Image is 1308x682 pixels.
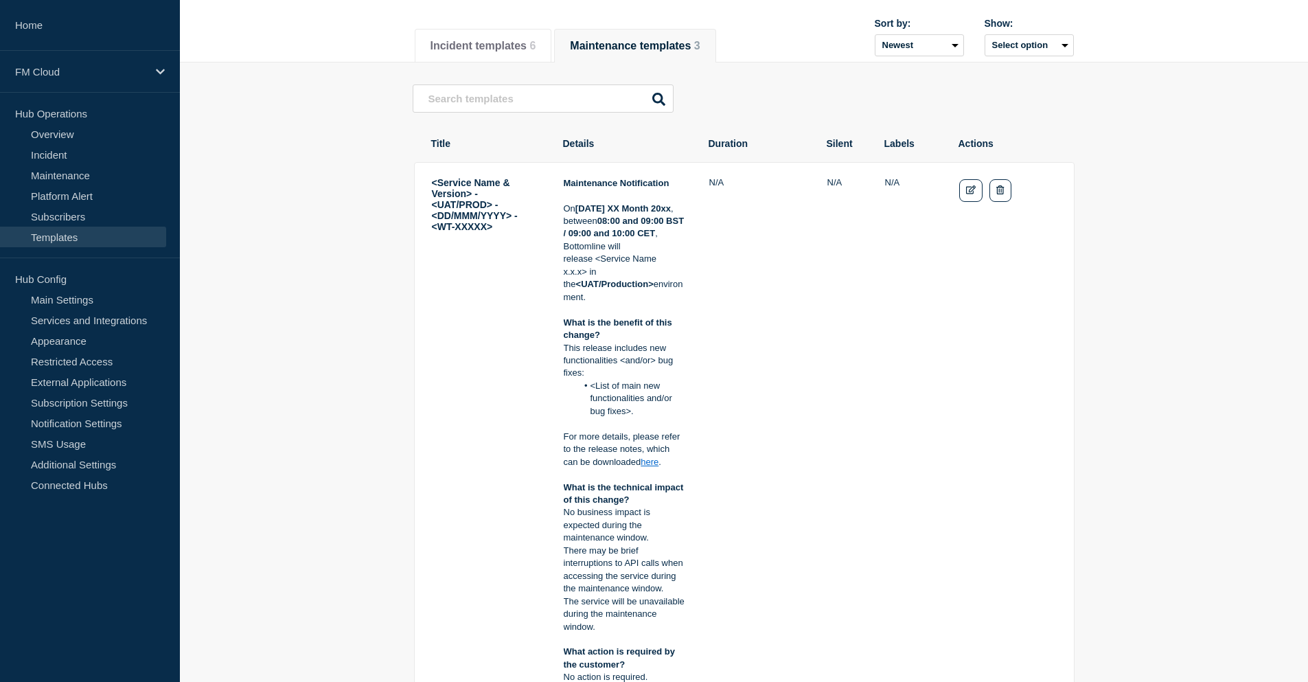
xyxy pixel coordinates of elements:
[694,40,700,52] span: 3
[708,137,804,150] th: Duration
[570,40,700,52] button: Maintenance templates 3
[826,137,862,150] th: Silent
[431,137,540,150] th: Title
[959,179,983,202] a: Edit
[875,18,964,29] div: Sort by:
[875,34,964,56] select: Sort by
[564,431,686,468] p: For more details, please refer to the release notes, which can be downloaded .
[641,457,658,467] a: here
[562,137,686,150] th: Details
[576,279,654,289] strong: <UAT/Production>
[413,84,674,113] input: Search templates
[958,137,1057,150] th: Actions
[431,40,536,52] button: Incident templates 6
[564,595,686,633] p: The service will be unavailable during the maintenance window.
[989,179,1011,202] button: Delete
[985,34,1074,56] button: Select option
[564,203,686,304] p: On , between , Bottomline will release <Service Name x.x.x> in the environment.
[15,66,147,78] p: FM Cloud
[564,178,669,188] strong: Maintenance Notification
[529,40,536,52] span: 6
[564,317,675,340] strong: What is the benefit of this change?
[985,18,1074,29] div: Show:
[564,342,686,380] p: This release includes new functionalities <and/or> bug fixes:
[564,506,686,544] p: No business impact is expected during the maintenance window.
[564,646,678,669] strong: What action is required by the customer?
[884,137,936,150] th: Labels
[575,203,671,214] strong: [DATE] XX Month 20xx
[564,482,686,505] strong: What is the technical impact of this change?
[577,380,686,418] li: <List of main new functionalities and/or bug fixes>.
[564,216,687,238] strong: 08:00 and 09:00 BST / 09:00 and 10:00 CET
[564,545,686,595] p: There may be brief interruptions to API calls when accessing the service during the maintenance w...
